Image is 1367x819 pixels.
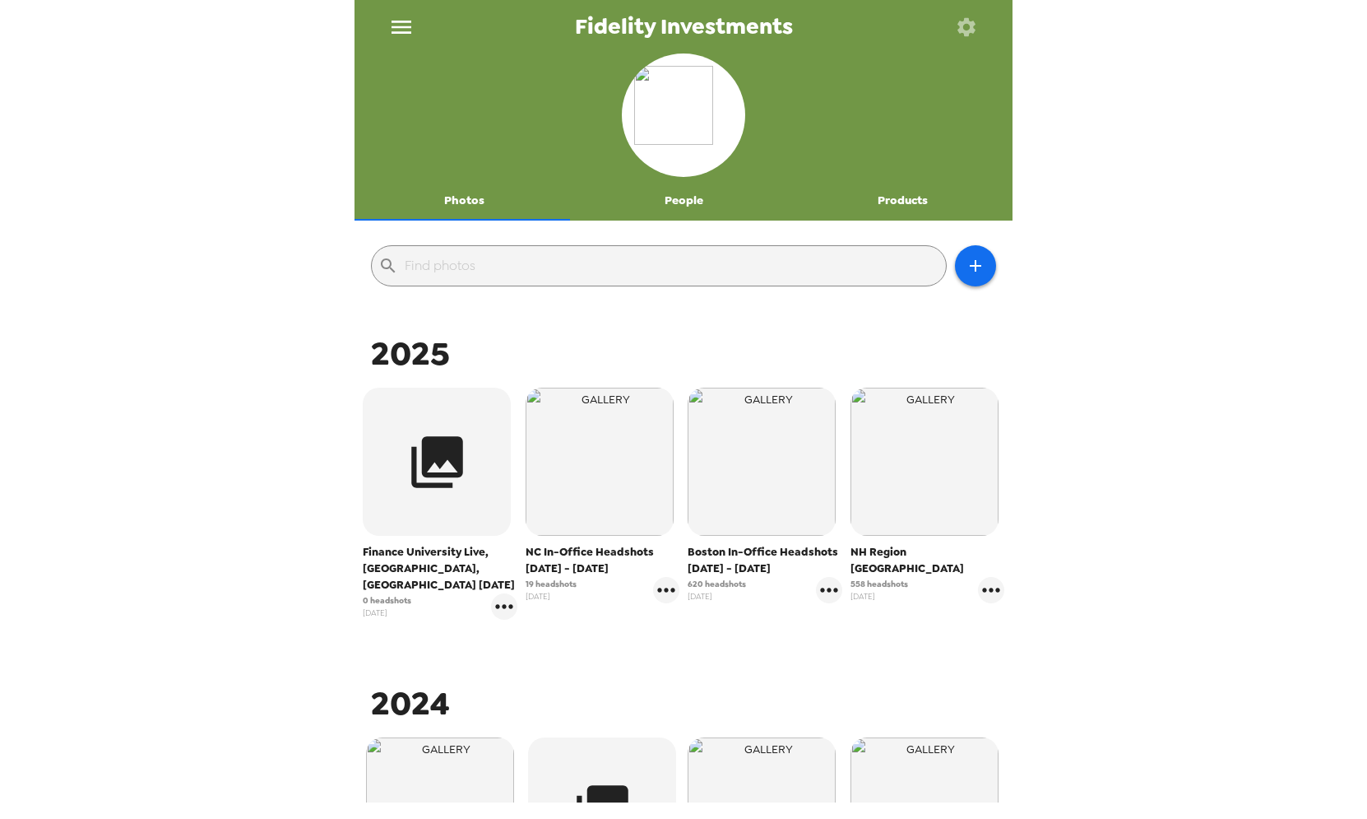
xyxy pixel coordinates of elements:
span: 0 headshots [363,594,411,607]
span: [DATE] [850,590,908,603]
span: Fidelity Investments [575,16,793,38]
span: 2025 [371,332,450,375]
span: NH Region [GEOGRAPHIC_DATA] [850,544,1005,577]
span: [DATE] [688,590,746,603]
button: gallery menu [978,577,1004,603]
span: Boston In-Office Headshots [DATE] - [DATE] [688,544,842,577]
span: Finance University Live, [GEOGRAPHIC_DATA], [GEOGRAPHIC_DATA] [DATE] [363,544,517,593]
button: People [574,181,794,221]
button: gallery menu [816,577,842,603]
input: Find photos [405,253,939,279]
span: 19 headshots [526,578,577,590]
span: 558 headshots [850,578,908,590]
img: gallery [850,388,999,536]
img: gallery [526,388,674,536]
button: Products [793,181,1013,221]
button: gallery menu [491,593,517,620]
span: [DATE] [363,607,411,619]
span: 2024 [371,682,450,725]
img: org logo [634,66,733,165]
button: gallery menu [653,577,679,603]
span: NC In-Office Headshots [DATE] - [DATE] [526,544,680,577]
span: [DATE] [526,590,577,603]
img: gallery [688,388,836,536]
button: Photos [354,181,574,221]
span: 620 headshots [688,578,746,590]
